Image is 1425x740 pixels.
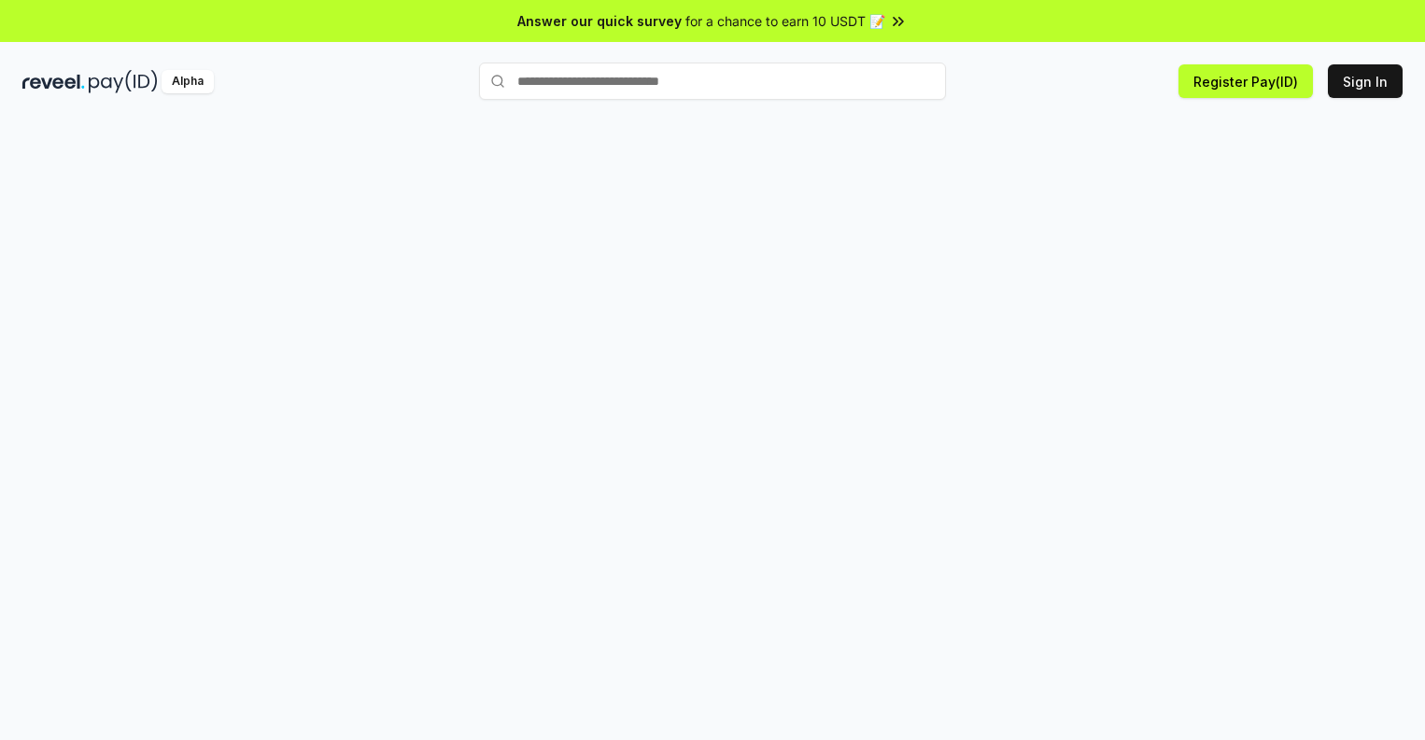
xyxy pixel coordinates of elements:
[1328,64,1403,98] button: Sign In
[162,70,214,93] div: Alpha
[1178,64,1313,98] button: Register Pay(ID)
[89,70,158,93] img: pay_id
[22,70,85,93] img: reveel_dark
[685,11,885,31] span: for a chance to earn 10 USDT 📝
[517,11,682,31] span: Answer our quick survey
